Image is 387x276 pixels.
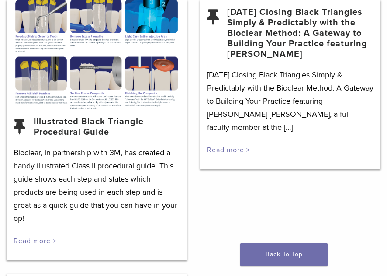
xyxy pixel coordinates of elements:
[207,68,373,134] p: [DATE] Closing Black Triangles Simply & Predictably with the Bioclear Method: A Gateway to Buildi...
[207,146,250,154] a: Read more >
[34,116,180,137] a: Illustrated Black Triangle Procedural Guide
[14,146,180,225] p: Bioclear, in partnership with 3M, has created a handy illustrated Class II procedural guide. This...
[240,243,328,266] a: Back To Top
[14,237,57,245] a: Read more >
[227,7,373,59] a: [DATE] Closing Black Triangles Simply & Predictably with the Bioclear Method: A Gateway to Buildi...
